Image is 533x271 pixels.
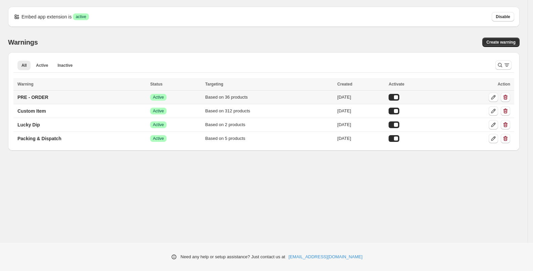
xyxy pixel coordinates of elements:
span: Create warning [486,40,516,45]
a: Packing & Dispatch [13,133,65,144]
span: Disable [496,14,510,19]
div: Based on 36 products [205,94,333,101]
span: All [21,63,27,68]
button: Disable [492,12,514,21]
div: [DATE] [337,108,385,114]
span: Active [153,136,164,141]
div: Based on 2 products [205,121,333,128]
span: Created [337,82,352,87]
p: PRE - ORDER [17,94,48,101]
p: Embed app extension is [21,13,72,20]
h2: Warnings [8,38,38,46]
span: Targeting [205,82,223,87]
div: [DATE] [337,94,385,101]
button: Search and filter results [495,60,512,70]
span: Activate [389,82,404,87]
a: Lucky Dip [13,119,44,130]
div: Based on 5 products [205,135,333,142]
span: Active [36,63,48,68]
div: [DATE] [337,135,385,142]
span: Inactive [57,63,73,68]
span: Status [150,82,163,87]
div: Based on 312 products [205,108,333,114]
span: Active [153,108,164,114]
span: active [76,14,86,19]
a: [EMAIL_ADDRESS][DOMAIN_NAME] [288,254,362,260]
p: Packing & Dispatch [17,135,61,142]
span: Warning [17,82,34,87]
p: Custom Item [17,108,46,114]
div: [DATE] [337,121,385,128]
a: PRE - ORDER [13,92,52,103]
span: Active [153,95,164,100]
p: Lucky Dip [17,121,40,128]
span: Action [498,82,510,87]
a: Create warning [482,38,520,47]
span: Active [153,122,164,127]
a: Custom Item [13,106,50,116]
